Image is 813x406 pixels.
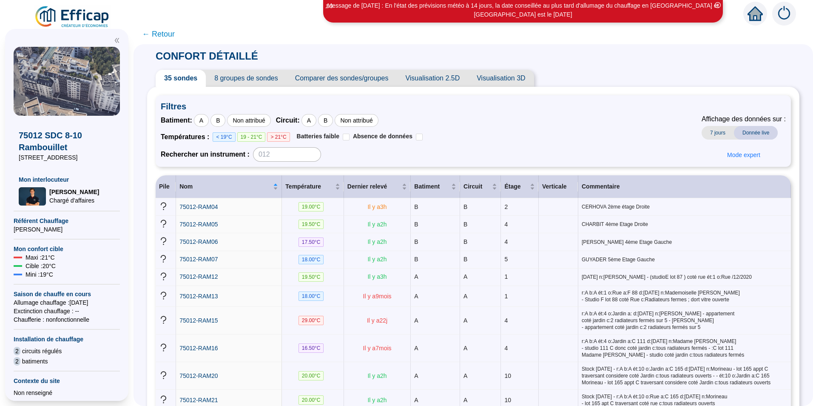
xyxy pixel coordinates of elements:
[298,292,324,301] span: 18.00 °C
[14,335,120,343] span: Installation de chauffage
[179,372,218,380] a: 75012-RAM20
[159,291,168,300] span: question
[159,219,168,228] span: question
[582,256,787,263] span: GUYADER 5ème Etage Gauche
[19,153,115,162] span: [STREET_ADDRESS]
[114,37,120,43] span: double-left
[463,182,490,191] span: Circuit
[504,372,511,379] span: 10
[179,397,218,403] span: 75012-RAM21
[468,70,534,87] span: Visualisation 3D
[210,114,225,127] div: B
[276,115,300,126] span: Circuit :
[582,221,787,228] span: CHARBIT 4ème Etage Droite
[179,273,218,280] span: 75012-RAM12
[347,182,400,191] span: Dernier relevé
[727,151,760,160] span: Mode expert
[463,345,467,352] span: A
[463,256,467,263] span: B
[14,389,120,397] div: Non renseigné
[298,316,324,325] span: 29.00 °C
[159,237,168,246] span: question
[298,237,324,247] span: 17.50 °C
[335,114,378,127] div: Non attribué
[702,114,786,124] span: Affichage des données sur :
[414,238,418,245] span: B
[147,50,267,62] span: CONFORT DÉTAILLÉ
[282,175,344,198] th: Température
[414,182,449,191] span: Batiment
[734,126,778,140] span: Donnée live
[325,3,333,9] i: 1 / 3
[179,372,218,379] span: 75012-RAM20
[772,2,796,26] img: alerts
[582,338,787,358] span: r:A b:A ét:4 o:Jardin a:C 111 d:[DATE] n:Madame [PERSON_NAME] - studio 111 C donc coté jardin c:t...
[298,272,324,282] span: 19.50 °C
[161,115,192,126] span: Batiment :
[414,345,418,352] span: A
[298,202,324,212] span: 19.00 °C
[179,203,218,212] a: 75012-RAM04
[26,270,53,279] span: Mini : 19 °C
[504,273,508,280] span: 1
[14,217,120,225] span: Référent Chauffage
[142,28,175,40] span: ← Retour
[702,126,734,140] span: 7 jours
[156,70,206,87] span: 35 sondes
[504,238,508,245] span: 4
[463,397,467,403] span: A
[501,175,539,198] th: Étage
[463,203,467,210] span: B
[582,274,787,280] span: [DATE] n:[PERSON_NAME] - (studioE lot 87 ) coté rue ét:1 o:Rue /12/2020
[463,238,467,245] span: B
[159,315,168,324] span: question
[14,357,20,366] span: 2
[463,221,467,228] span: B
[353,133,412,140] span: Absence de données
[14,290,120,298] span: Saison de chauffe en cours
[287,70,397,87] span: Comparer des sondes/groupes
[161,100,786,112] span: Filtres
[179,272,218,281] a: 75012-RAM12
[49,188,99,196] span: [PERSON_NAME]
[179,182,271,191] span: Nom
[414,203,418,210] span: B
[179,316,218,325] a: 75012-RAM15
[582,239,787,246] span: [PERSON_NAME] 4ème Etage Gauche
[179,293,218,300] span: 75012-RAM13
[463,273,467,280] span: A
[397,70,468,87] span: Visualisation 2.5D
[179,203,218,210] span: 75012-RAM04
[159,183,170,190] span: Pile
[298,343,324,353] span: 16.50 °C
[176,175,282,198] th: Nom
[301,114,316,127] div: A
[179,396,218,405] a: 75012-RAM21
[539,175,578,198] th: Verticale
[504,182,528,191] span: Étage
[161,149,250,160] span: Rechercher un instrument :
[26,253,55,262] span: Maxi : 21 °C
[318,114,333,127] div: B
[22,347,62,355] span: circuits régulés
[363,345,392,352] span: Il y a 7 mois
[14,307,120,315] span: Exctinction chauffage : --
[14,315,120,324] span: Chaufferie : non fonctionnelle
[14,225,120,234] span: [PERSON_NAME]
[504,317,508,324] span: 4
[414,221,418,228] span: B
[414,293,418,300] span: A
[414,273,418,280] span: A
[159,254,168,263] span: question
[179,220,218,229] a: 75012-RAM05
[179,221,218,228] span: 75012-RAM05
[297,133,339,140] span: Batteries faible
[159,202,168,211] span: question
[49,196,99,205] span: Chargé d'affaires
[463,293,467,300] span: A
[179,344,218,353] a: 75012-RAM16
[578,175,791,198] th: Commentaire
[159,395,168,404] span: question
[14,347,20,355] span: 2
[14,298,120,307] span: Allumage chauffage : [DATE]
